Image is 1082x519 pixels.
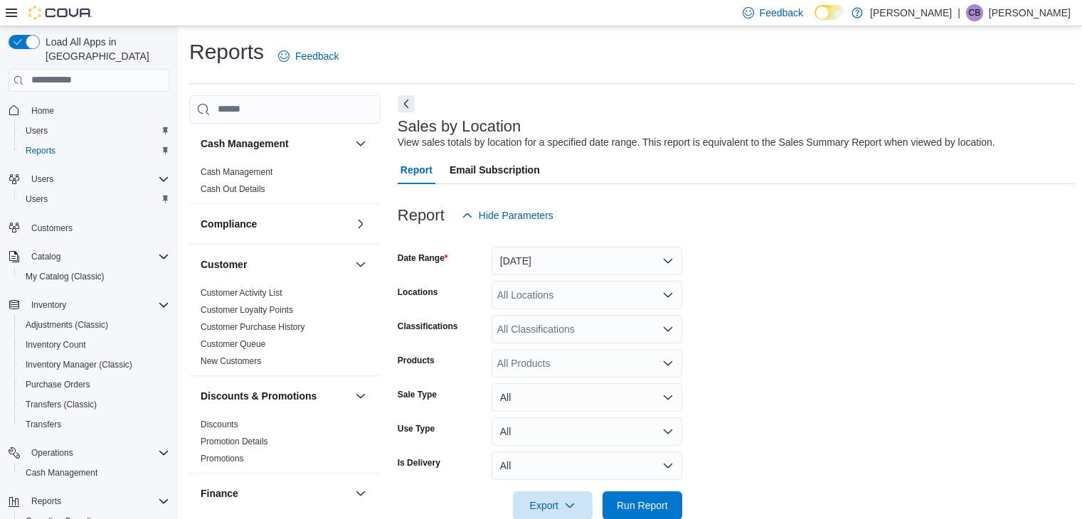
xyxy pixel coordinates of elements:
button: Catalog [26,248,66,265]
span: Customers [26,219,169,237]
span: Cash Management [26,467,97,478]
a: Adjustments (Classic) [20,316,114,333]
span: Run Report [617,498,668,513]
span: Inventory Count [20,336,169,353]
a: Inventory Count [20,336,92,353]
a: Customer Activity List [201,288,282,298]
span: Users [31,173,53,185]
span: Operations [31,447,73,459]
button: Home [3,100,175,121]
span: Users [20,122,169,139]
span: Cash Management [20,464,169,481]
button: Customer [201,257,349,272]
button: Inventory [26,296,72,314]
label: Is Delivery [398,457,440,469]
h1: Reports [189,38,264,66]
button: Compliance [352,215,369,232]
button: Reports [14,141,175,161]
p: | [958,4,960,21]
a: Cash Management [20,464,103,481]
a: Customer Queue [201,339,265,349]
button: Discounts & Promotions [201,389,349,403]
a: Cash Out Details [201,184,265,194]
label: Date Range [398,252,448,264]
button: Users [26,171,59,188]
a: Transfers [20,416,67,433]
button: Inventory Count [14,335,175,355]
input: Dark Mode [815,5,844,20]
a: Inventory Manager (Classic) [20,356,138,373]
button: Catalog [3,247,175,267]
button: Users [14,189,175,209]
span: Cash Management [201,166,272,178]
a: My Catalog (Classic) [20,268,110,285]
button: Users [3,169,175,189]
button: Hide Parameters [456,201,559,230]
h3: Cash Management [201,137,289,151]
label: Use Type [398,423,435,434]
a: Discounts [201,419,238,429]
a: Users [20,122,53,139]
span: Inventory Manager (Classic) [26,359,132,370]
h3: Report [398,207,445,224]
div: Customer [189,284,381,375]
span: Load All Apps in [GEOGRAPHIC_DATA] [40,35,169,63]
span: New Customers [201,355,261,367]
button: Next [398,95,415,112]
button: Reports [3,491,175,511]
span: Inventory [26,296,169,314]
button: Customer [352,256,369,273]
button: My Catalog (Classic) [14,267,175,287]
h3: Customer [201,257,247,272]
span: Users [26,193,48,205]
div: Cash Management [189,164,381,203]
button: Operations [26,444,79,461]
button: Users [14,121,175,141]
button: Inventory [3,295,175,315]
a: Purchase Orders [20,376,96,393]
button: Cash Management [201,137,349,151]
span: Home [31,105,54,117]
div: Casey Bennett [966,4,983,21]
span: Hide Parameters [479,208,553,223]
label: Locations [398,287,438,298]
button: Cash Management [14,463,175,483]
button: All [492,451,682,480]
span: Customer Queue [201,338,265,350]
p: [PERSON_NAME] [870,4,952,21]
span: Reports [26,493,169,510]
button: Transfers (Classic) [14,395,175,414]
a: Transfers (Classic) [20,396,102,413]
span: Email Subscription [450,156,540,184]
a: Feedback [272,42,344,70]
a: Users [20,191,53,208]
button: Open list of options [662,323,674,335]
button: Inventory Manager (Classic) [14,355,175,375]
label: Sale Type [398,389,437,400]
button: Finance [352,485,369,502]
span: Cash Out Details [201,183,265,195]
span: Transfers (Classic) [20,396,169,413]
button: Operations [3,443,175,463]
a: Cash Management [201,167,272,177]
span: Inventory Manager (Classic) [20,356,169,373]
a: Customers [26,220,78,237]
button: [DATE] [492,247,682,275]
button: Transfers [14,414,175,434]
span: Purchase Orders [20,376,169,393]
button: All [492,383,682,412]
span: Purchase Orders [26,379,90,390]
span: Customer Purchase History [201,321,305,333]
span: Users [20,191,169,208]
button: Customers [3,218,175,238]
a: Promotion Details [201,437,268,446]
a: New Customers [201,356,261,366]
span: My Catalog (Classic) [20,268,169,285]
span: Home [26,102,169,119]
span: Reports [26,145,55,156]
span: Transfers [26,419,61,430]
h3: Sales by Location [398,118,521,135]
span: Adjustments (Classic) [20,316,169,333]
span: Customer Loyalty Points [201,304,293,316]
button: Adjustments (Classic) [14,315,175,335]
